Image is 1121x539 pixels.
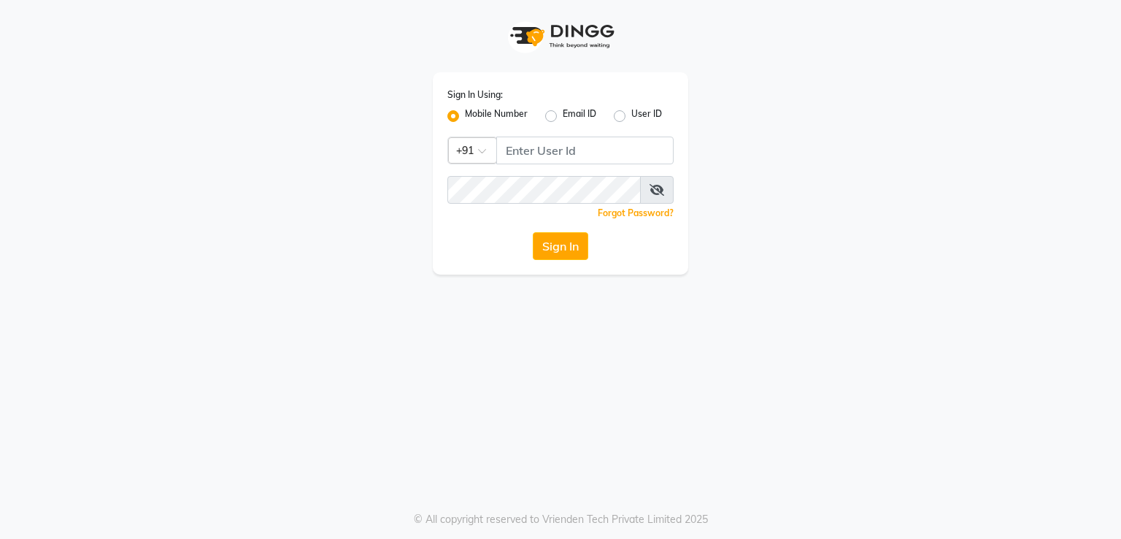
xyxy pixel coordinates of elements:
[465,107,528,125] label: Mobile Number
[447,176,641,204] input: Username
[502,15,619,58] img: logo1.svg
[563,107,596,125] label: Email ID
[598,207,674,218] a: Forgot Password?
[631,107,662,125] label: User ID
[496,137,674,164] input: Username
[447,88,503,102] label: Sign In Using:
[533,232,588,260] button: Sign In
